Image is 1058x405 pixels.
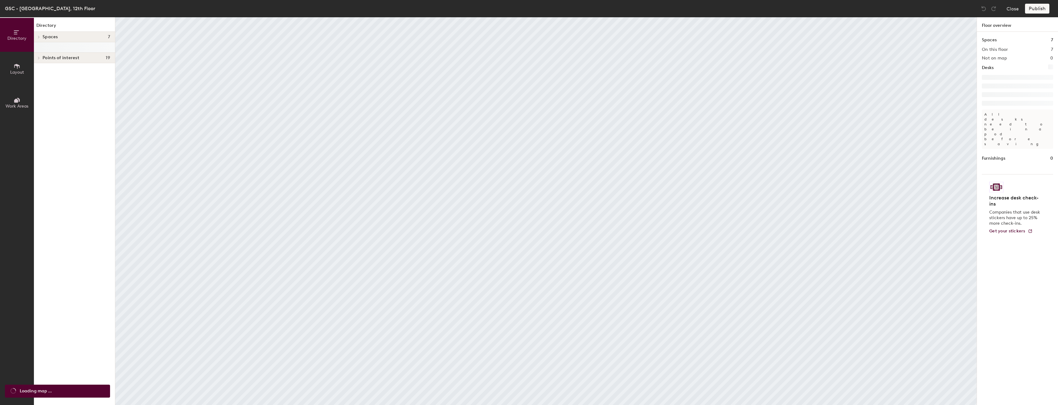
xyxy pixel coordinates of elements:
[989,228,1025,234] span: Get your stickers
[1051,47,1053,52] h2: 7
[981,6,987,12] img: Undo
[7,36,27,41] span: Directory
[982,47,1008,52] h2: On this floor
[6,104,28,109] span: Work Areas
[982,37,997,43] h1: Spaces
[43,55,79,60] span: Points of interest
[989,229,1033,234] a: Get your stickers
[34,22,115,32] h1: Directory
[989,210,1042,226] p: Companies that use desk stickers have up to 25% more check-ins.
[108,35,110,39] span: 7
[1051,37,1053,43] h1: 7
[1050,155,1053,162] h1: 0
[5,5,95,12] div: GSC - [GEOGRAPHIC_DATA], 12th Floor
[977,17,1058,32] h1: Floor overview
[990,6,997,12] img: Redo
[982,109,1053,149] p: All desks need to be in a pod before saving
[1007,4,1019,14] button: Close
[982,56,1007,61] h2: Not on map
[989,182,1003,192] img: Sticker logo
[43,35,58,39] span: Spaces
[1050,56,1053,61] h2: 0
[20,388,52,395] span: Loading map ...
[10,70,24,75] span: Layout
[982,64,994,71] h1: Desks
[989,195,1042,207] h4: Increase desk check-ins
[982,155,1005,162] h1: Furnishings
[106,55,110,60] span: 19
[115,17,977,405] canvas: Map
